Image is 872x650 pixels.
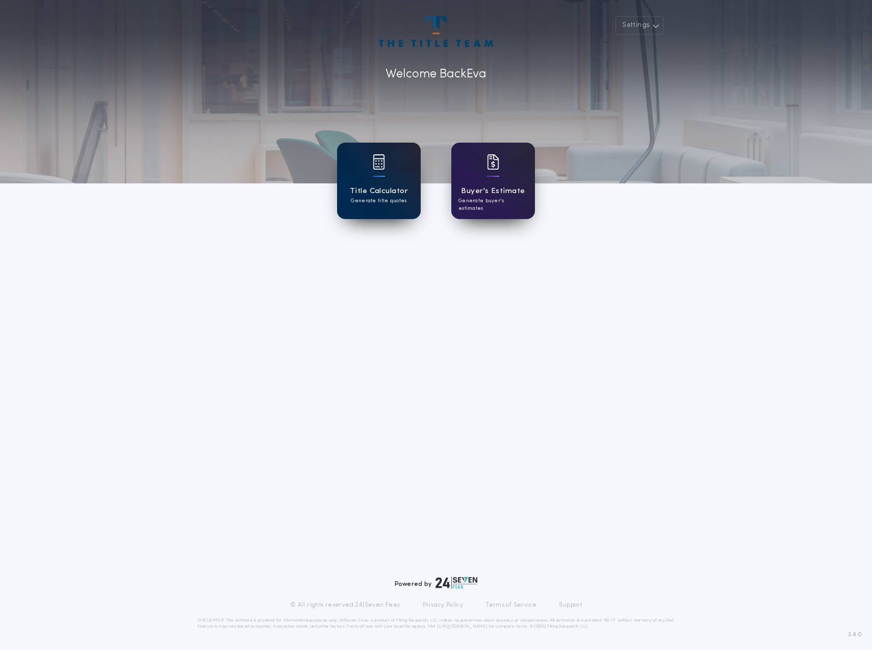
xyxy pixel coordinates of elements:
button: Settings [615,16,663,35]
a: Support [559,601,582,609]
h1: Buyer's Estimate [461,185,525,197]
p: Generate title quotes [351,197,406,205]
div: Powered by [395,577,477,589]
a: [URL][DOMAIN_NAME] [437,625,488,629]
img: logo [435,577,477,589]
h1: Title Calculator [350,185,408,197]
a: card iconTitle CalculatorGenerate title quotes [337,143,421,219]
p: © All rights reserved. 24|Seven Fees [290,601,400,609]
p: DISCLAIMER: This estimate is provided for informational purposes only. 24|Seven Fees, a product o... [197,617,675,630]
a: card iconBuyer's EstimateGenerate buyer's estimates [451,143,535,219]
p: Welcome Back Eva [386,65,486,84]
img: card icon [373,154,385,170]
img: card icon [487,154,499,170]
a: Terms of Service [485,601,536,609]
img: account-logo [379,16,493,47]
span: 3.8.0 [848,630,862,639]
a: Privacy Policy [423,601,464,609]
p: Generate buyer's estimates [458,197,528,212]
